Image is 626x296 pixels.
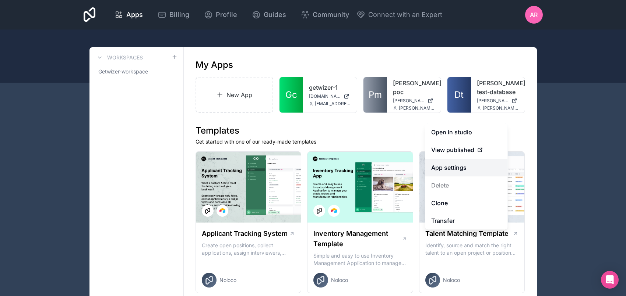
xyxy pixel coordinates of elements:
[202,242,295,257] p: Create open positions, collect applications, assign interviewers, centralise candidate feedback a...
[313,10,349,20] span: Community
[315,101,351,107] span: [EMAIL_ADDRESS][DOMAIN_NAME]
[309,93,351,99] a: [DOMAIN_NAME]
[425,176,508,194] button: Delete
[295,7,355,23] a: Community
[477,79,519,96] a: [PERSON_NAME]-test-database
[368,10,442,20] span: Connect with an Expert
[196,138,525,145] p: Get started with one of our ready-made templates
[477,98,519,104] a: [PERSON_NAME][DOMAIN_NAME]
[95,65,177,78] a: Getwizer-workspace
[219,276,236,284] span: Noloco
[169,10,189,20] span: Billing
[425,242,519,257] p: Identify, source and match the right talent to an open project or position with our Talent Matchi...
[216,10,237,20] span: Profile
[98,68,148,75] span: Getwizer-workspace
[95,53,143,62] a: Workspaces
[425,123,508,141] a: Open in studio
[331,276,348,284] span: Noloco
[393,98,425,104] span: [PERSON_NAME][DOMAIN_NAME]
[454,89,464,101] span: Dt
[264,10,286,20] span: Guides
[152,7,195,23] a: Billing
[393,79,435,96] a: [PERSON_NAME]-poc
[425,228,509,239] h1: Talent Matching Template
[425,194,508,212] a: Clone
[601,271,619,289] div: Open Intercom Messenger
[447,77,471,113] a: Dt
[219,208,225,214] img: Airtable Logo
[483,105,519,111] span: [PERSON_NAME][EMAIL_ADDRESS][PERSON_NAME][DOMAIN_NAME]
[331,208,337,214] img: Airtable Logo
[425,141,508,159] a: View published
[309,83,351,92] a: getwizer-1
[196,59,233,71] h1: My Apps
[196,77,274,113] a: New App
[285,89,297,101] span: Gc
[107,54,143,61] h3: Workspaces
[202,228,288,239] h1: Applicant Tracking System
[363,77,387,113] a: Pm
[309,93,341,99] span: [DOMAIN_NAME]
[431,145,474,154] span: View published
[393,98,435,104] a: [PERSON_NAME][DOMAIN_NAME]
[443,276,460,284] span: Noloco
[198,7,243,23] a: Profile
[356,10,442,20] button: Connect with an Expert
[369,89,382,101] span: Pm
[530,10,538,19] span: AR
[399,105,435,111] span: [PERSON_NAME][EMAIL_ADDRESS][PERSON_NAME][DOMAIN_NAME]
[126,10,143,20] span: Apps
[246,7,292,23] a: Guides
[313,252,407,267] p: Simple and easy to use Inventory Management Application to manage your stock, orders and Manufact...
[477,98,509,104] span: [PERSON_NAME][DOMAIN_NAME]
[425,212,508,230] a: Transfer
[313,228,402,249] h1: Inventory Management Template
[196,125,525,137] h1: Templates
[425,159,508,176] a: App settings
[279,77,303,113] a: Gc
[109,7,149,23] a: Apps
